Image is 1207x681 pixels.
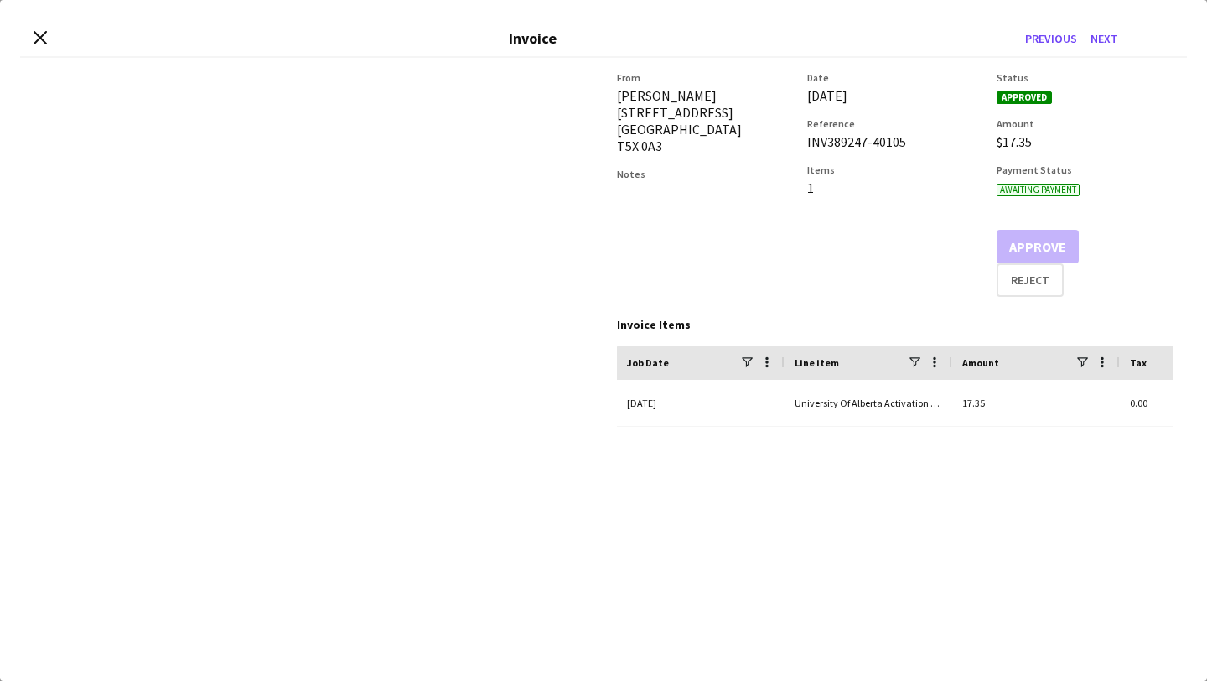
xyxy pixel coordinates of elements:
h3: Notes [617,168,794,180]
button: Reject [997,263,1064,297]
div: [DATE] [617,380,785,426]
h3: Items [807,164,984,176]
h3: Date [807,71,984,84]
span: Approved [997,91,1052,104]
span: Amount [962,356,999,369]
span: Awaiting payment [997,184,1080,196]
button: Previous [1018,25,1084,52]
div: 1 [807,179,984,196]
span: Tax [1130,356,1147,369]
h3: From [617,71,794,84]
div: $17.35 [997,133,1173,150]
span: Job Date [627,356,669,369]
div: INV389247-40105 [807,133,984,150]
div: University Of Alberta Activation Edmonton - Brand Ambassador (expense) [785,380,952,426]
h3: Payment Status [997,164,1173,176]
span: Line item [795,356,839,369]
div: Invoice Items [617,317,1173,332]
div: [PERSON_NAME] [STREET_ADDRESS] [GEOGRAPHIC_DATA] T5X 0A3 [617,87,794,154]
h3: Amount [997,117,1173,130]
div: [DATE] [807,87,984,104]
h3: Reference [807,117,984,130]
h3: Status [997,71,1173,84]
button: Next [1084,25,1125,52]
h3: Invoice [509,29,557,48]
div: 17.35 [952,380,1120,426]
